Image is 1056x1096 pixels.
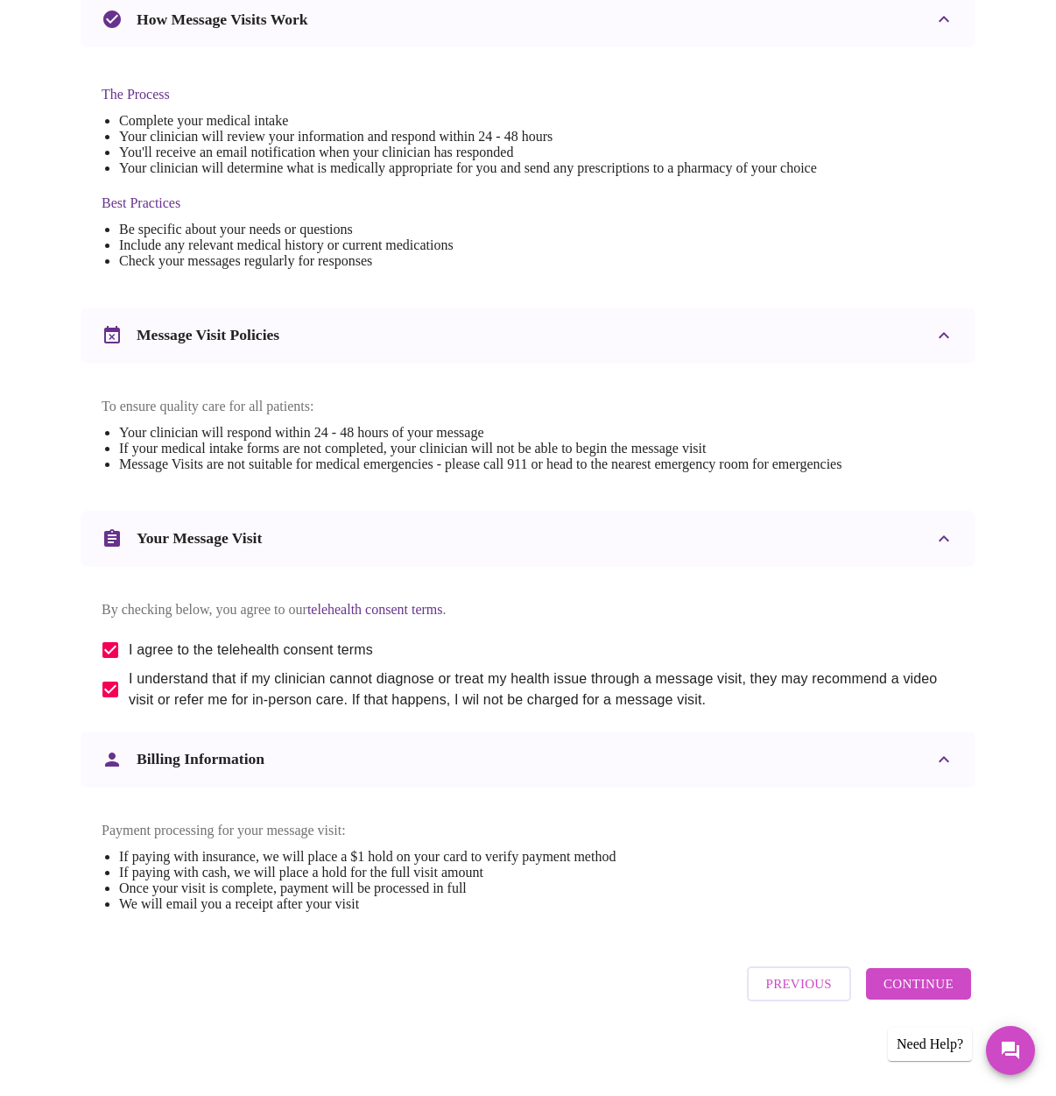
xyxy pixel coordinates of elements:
li: Include any relevant medical history or current medications [119,237,817,253]
span: Previous [766,972,832,995]
li: Your clinician will review your information and respond within 24 - 48 hours [119,129,817,145]
div: Your Message Visit [81,511,975,567]
li: Be specific about your needs or questions [119,222,817,237]
button: Continue [866,968,971,1000]
h4: Best Practices [102,195,817,211]
li: Complete your medical intake [119,113,817,129]
li: Your clinician will respond within 24 - 48 hours of your message [119,425,841,441]
li: You'll receive an email notification when your clinician has responded [119,145,817,160]
li: If your medical intake forms are not completed, your clinician will not be able to begin the mess... [119,441,841,456]
h3: Your Message Visit [137,529,262,548]
div: Need Help? [888,1028,972,1061]
span: I agree to the telehealth consent terms [129,640,373,661]
div: Billing Information [81,732,975,788]
span: Continue [884,972,954,995]
p: By checking below, you agree to our . [102,602,954,618]
li: Once your visit is complete, payment will be processed in full [119,880,616,896]
span: I understand that if my clinician cannot diagnose or treat my health issue through a message visi... [129,668,940,711]
h4: The Process [102,87,817,103]
button: Previous [747,966,851,1001]
li: Message Visits are not suitable for medical emergencies - please call 911 or head to the nearest ... [119,456,841,472]
li: If paying with insurance, we will place a $1 hold on your card to verify payment method [119,849,616,865]
li: Check your messages regularly for responses [119,253,817,269]
h3: How Message Visits Work [137,11,308,29]
p: To ensure quality care for all patients: [102,399,841,414]
p: Payment processing for your message visit: [102,823,616,838]
h3: Message Visit Policies [137,326,279,344]
button: Messages [986,1026,1035,1075]
li: If paying with cash, we will place a hold for the full visit amount [119,865,616,880]
div: Message Visit Policies [81,308,975,364]
h3: Billing Information [137,750,264,768]
li: Your clinician will determine what is medically appropriate for you and send any prescriptions to... [119,160,817,176]
li: We will email you a receipt after your visit [119,896,616,912]
a: telehealth consent terms [307,602,443,617]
